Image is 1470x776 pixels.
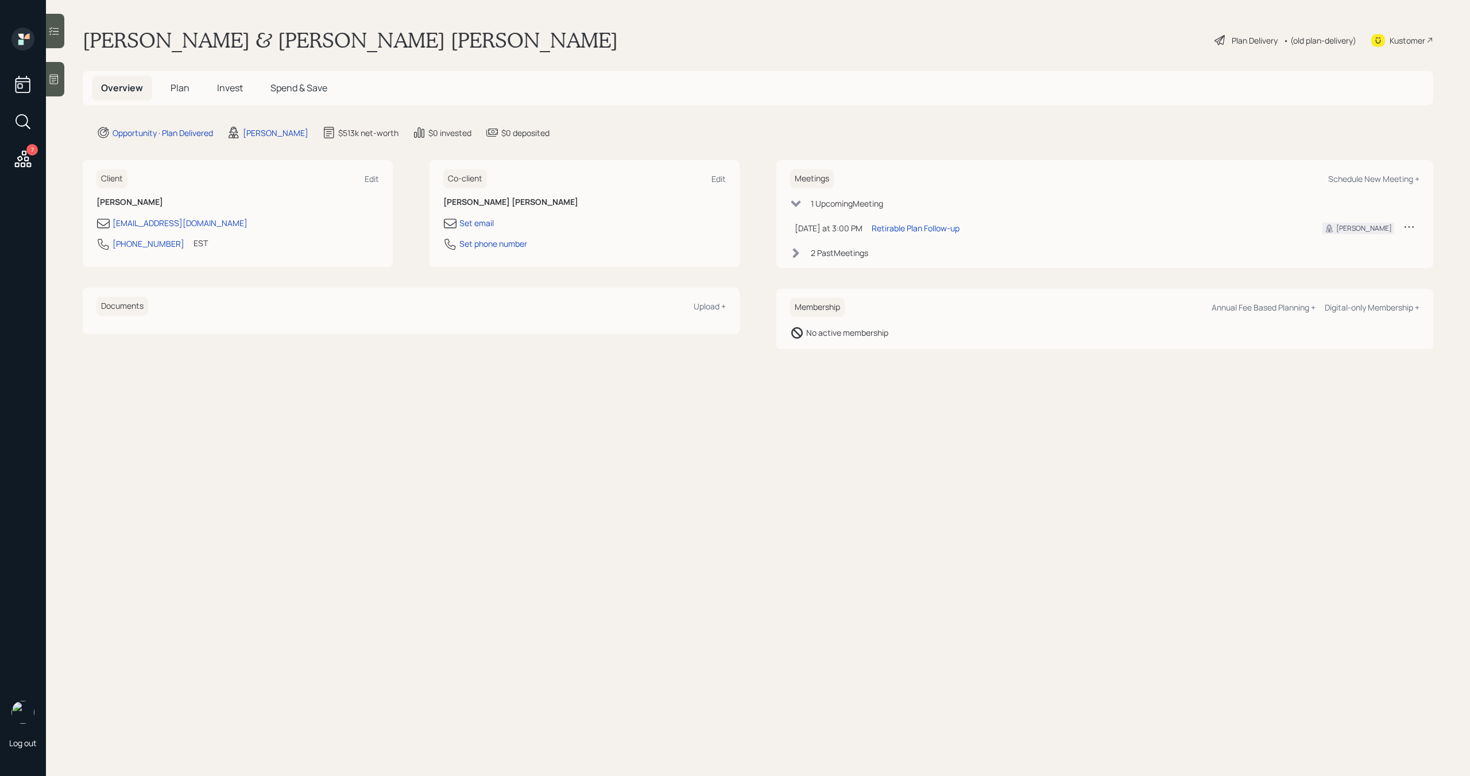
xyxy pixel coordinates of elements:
[96,197,379,207] h6: [PERSON_NAME]
[1283,34,1356,46] div: • (old plan-delivery)
[811,197,883,209] div: 1 Upcoming Meeting
[694,301,726,312] div: Upload +
[1390,34,1425,46] div: Kustomer
[243,127,308,139] div: [PERSON_NAME]
[790,298,845,317] h6: Membership
[428,127,471,139] div: $0 invested
[795,222,862,234] div: [DATE] at 3:00 PM
[338,127,399,139] div: $513k net-worth
[811,247,868,259] div: 2 Past Meeting s
[443,169,487,188] h6: Co-client
[1212,302,1316,313] div: Annual Fee Based Planning +
[270,82,327,94] span: Spend & Save
[1325,302,1419,313] div: Digital-only Membership +
[806,327,888,339] div: No active membership
[194,237,208,249] div: EST
[365,173,379,184] div: Edit
[96,169,127,188] h6: Client
[26,144,38,156] div: 7
[1328,173,1419,184] div: Schedule New Meeting +
[9,738,37,748] div: Log out
[217,82,243,94] span: Invest
[171,82,189,94] span: Plan
[872,222,960,234] div: Retirable Plan Follow-up
[96,297,148,316] h6: Documents
[1232,34,1278,46] div: Plan Delivery
[1336,223,1392,234] div: [PERSON_NAME]
[113,127,213,139] div: Opportunity · Plan Delivered
[11,701,34,724] img: michael-russo-headshot.png
[113,217,247,229] div: [EMAIL_ADDRESS][DOMAIN_NAME]
[790,169,834,188] h6: Meetings
[501,127,550,139] div: $0 deposited
[83,28,618,53] h1: [PERSON_NAME] & [PERSON_NAME] [PERSON_NAME]
[459,217,494,229] div: Set email
[711,173,726,184] div: Edit
[113,238,184,250] div: [PHONE_NUMBER]
[443,197,726,207] h6: [PERSON_NAME] [PERSON_NAME]
[101,82,143,94] span: Overview
[459,238,527,250] div: Set phone number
